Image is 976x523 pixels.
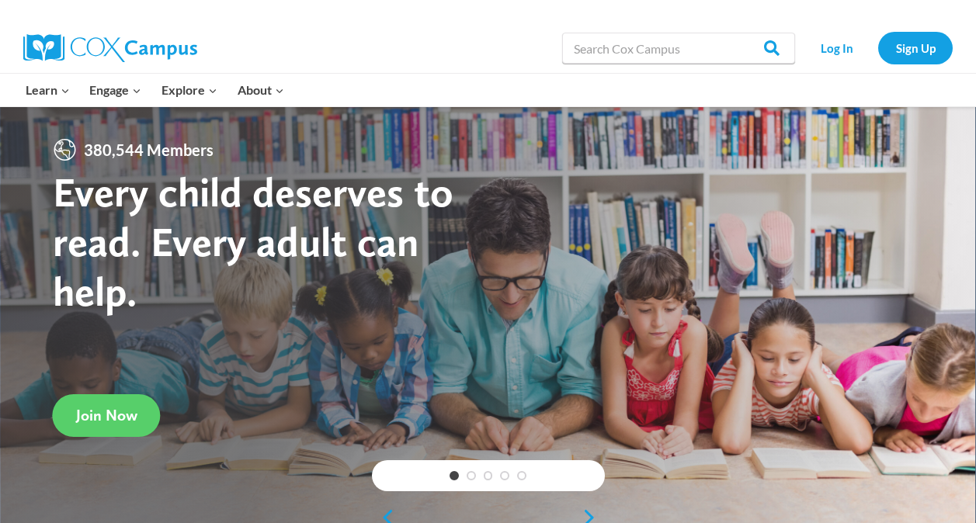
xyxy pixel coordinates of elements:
[53,167,453,315] strong: Every child deserves to read. Every adult can help.
[23,34,197,62] img: Cox Campus
[53,394,161,437] a: Join Now
[878,32,953,64] a: Sign Up
[484,471,493,480] a: 3
[78,137,220,162] span: 380,544 Members
[238,80,284,100] span: About
[450,471,459,480] a: 1
[89,80,141,100] span: Engage
[76,406,137,424] span: Join Now
[26,80,70,100] span: Learn
[16,74,293,106] nav: Primary Navigation
[803,32,870,64] a: Log In
[500,471,509,480] a: 4
[803,32,953,64] nav: Secondary Navigation
[162,80,217,100] span: Explore
[467,471,476,480] a: 2
[517,471,526,480] a: 5
[562,33,795,64] input: Search Cox Campus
